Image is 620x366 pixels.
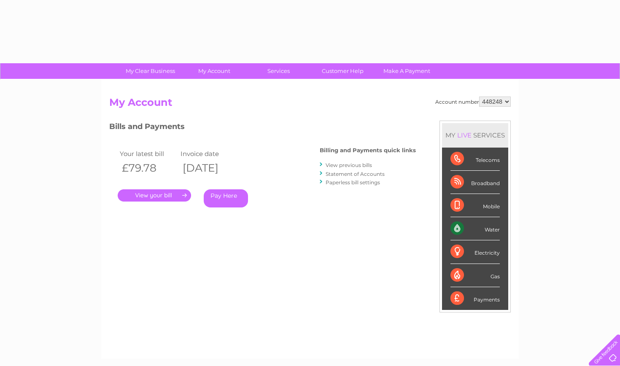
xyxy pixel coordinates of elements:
[118,189,191,202] a: .
[326,171,385,177] a: Statement of Accounts
[372,63,442,79] a: Make A Payment
[244,63,313,79] a: Services
[109,97,511,113] h2: My Account
[456,131,473,139] div: LIVE
[450,240,500,264] div: Electricity
[450,171,500,194] div: Broadband
[435,97,511,107] div: Account number
[116,63,185,79] a: My Clear Business
[326,162,372,168] a: View previous bills
[326,179,380,186] a: Paperless bill settings
[450,148,500,171] div: Telecoms
[442,123,508,147] div: MY SERVICES
[450,287,500,310] div: Payments
[178,148,239,159] td: Invoice date
[109,121,416,135] h3: Bills and Payments
[180,63,249,79] a: My Account
[450,217,500,240] div: Water
[178,159,239,177] th: [DATE]
[204,189,248,207] a: Pay Here
[450,194,500,217] div: Mobile
[118,159,178,177] th: £79.78
[118,148,178,159] td: Your latest bill
[450,264,500,287] div: Gas
[320,147,416,153] h4: Billing and Payments quick links
[308,63,377,79] a: Customer Help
